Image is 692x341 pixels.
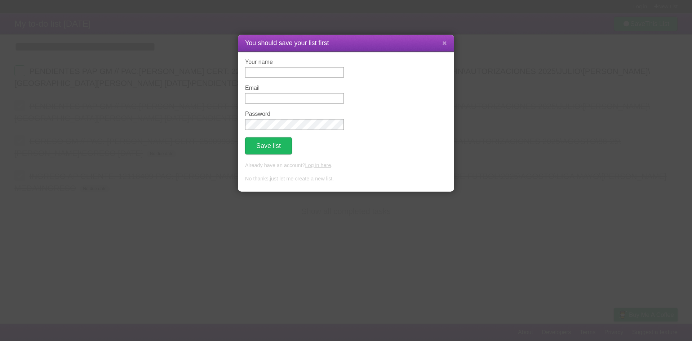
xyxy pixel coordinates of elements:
h1: You should save your list first [245,38,447,48]
label: Email [245,85,344,91]
p: No thanks, . [245,175,447,183]
button: Save list [245,137,292,154]
label: Password [245,111,344,117]
label: Your name [245,59,344,65]
a: Log in here [305,162,331,168]
p: Already have an account? . [245,162,447,170]
a: just let me create a new list [270,176,333,182]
